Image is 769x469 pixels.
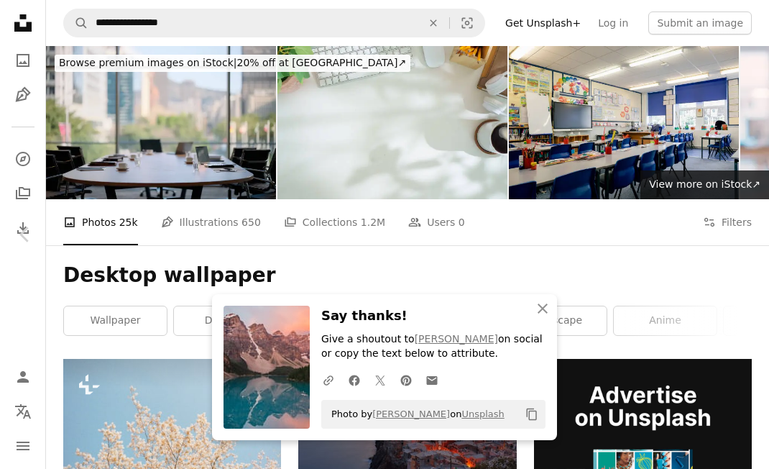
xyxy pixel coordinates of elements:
[408,199,465,245] a: Users 0
[324,403,505,426] span: Photo by on
[64,306,167,335] a: wallpaper
[46,46,419,81] a: Browse premium images on iStock|20% off at [GEOGRAPHIC_DATA]↗
[9,81,37,109] a: Illustrations
[161,199,261,245] a: Illustrations 650
[703,199,752,245] button: Filters
[719,165,769,304] a: Next
[64,9,88,37] button: Search Unsplash
[9,145,37,173] a: Explore
[614,306,717,335] a: anime
[419,365,445,394] a: Share over email
[520,402,544,427] button: Copy to clipboard
[46,46,276,199] img: Chairs, table and technology in empty boardroom of corporate office for meeting with window view....
[648,12,752,35] button: Submit an image
[649,178,760,190] span: View more on iStock ↗
[341,365,367,394] a: Share on Facebook
[59,57,406,68] span: 20% off at [GEOGRAPHIC_DATA] ↗
[418,9,449,37] button: Clear
[509,46,739,199] img: Empty Classroom
[450,9,484,37] button: Visual search
[284,199,385,245] a: Collections 1.2M
[241,214,261,230] span: 650
[63,263,752,288] h1: Desktop wallpaper
[459,214,465,230] span: 0
[589,12,637,35] a: Log in
[9,397,37,426] button: Language
[9,432,37,460] button: Menu
[9,46,37,75] a: Photos
[461,409,504,419] a: Unsplash
[9,363,37,391] a: Log in / Sign up
[321,332,545,361] p: Give a shoutout to on social or copy the text below to attribute.
[640,170,769,199] a: View more on iStock↗
[393,365,419,394] a: Share on Pinterest
[367,365,393,394] a: Share on Twitter
[321,306,545,327] h3: Say thanks!
[277,46,507,199] img: Top view white office desk with keyboard, coffee cup, headphone and stationery.
[59,57,236,68] span: Browse premium images on iStock |
[361,214,385,230] span: 1.2M
[372,409,450,419] a: [PERSON_NAME]
[415,333,498,345] a: [PERSON_NAME]
[497,12,589,35] a: Get Unsplash+
[63,9,485,37] form: Find visuals sitewide
[174,306,277,335] a: desktop
[63,425,281,438] a: a tree with white flowers against a blue sky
